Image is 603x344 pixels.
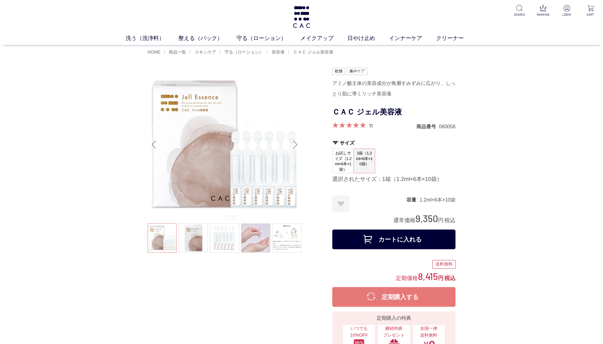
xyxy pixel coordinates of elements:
[332,230,455,249] button: カートに入れる
[436,34,478,42] a: クリーナー
[272,50,285,54] span: 美容液
[193,50,216,54] a: スキンケア
[444,217,455,223] span: 税込
[332,195,349,212] a: お気に入りに登録する
[416,325,442,338] span: 全国一律 送料無料
[300,34,347,42] a: メイクアップ
[439,123,455,130] dd: 060058
[416,123,439,130] dt: 商品番号
[168,50,186,54] a: 商品一覧
[415,213,438,224] span: 9,350
[559,12,574,17] p: LOGIN
[438,275,443,281] span: 円
[225,50,263,54] span: 守る（ローション）
[583,5,598,17] a: CART
[292,6,311,28] img: logo
[347,68,368,75] img: 集中ケア
[432,260,455,269] div: 送料無料
[389,34,436,42] a: インナーケア
[266,49,286,55] li: 〉
[288,49,335,55] li: 〉
[332,176,455,183] div: 選択されたサイズ：1箱（1.2ml×6本×10袋）
[512,12,527,17] p: SEARCH
[332,287,455,307] button: 定期購入する
[293,50,333,54] span: ＣＡＣ ジェル美容液
[195,50,216,54] span: スキンケア
[419,197,455,203] dd: 1.2ml×6本×10袋
[163,49,188,55] li: 〉
[335,314,453,322] div: 定期購入の特典
[332,105,455,119] h1: ＣＡＣ ジェル美容液
[393,217,415,223] span: 通常価格
[270,50,285,54] a: 美容液
[444,275,455,281] span: 税込
[354,149,375,168] span: 1箱（1.2ml×6本×10袋）
[407,197,419,203] dt: 容量
[332,68,345,75] img: 乾燥
[512,5,527,17] a: SEARCH
[148,132,160,157] div: Previous slide
[536,12,551,17] p: RANKING
[418,270,438,282] span: 8,415
[178,34,237,42] a: 整える（パック）
[148,50,160,54] a: HOME
[332,140,455,146] h2: サイズ
[289,132,301,157] div: Next slide
[169,50,186,54] span: 商品一覧
[148,68,301,222] img: ＣＡＣ ジェル美容液 1箱（1.2ml×6本×10袋）
[332,78,455,99] div: アミノ酸主体の美容成分が角層すみずみに広がり、しっとり肌に導くリッチ美容液
[219,49,265,55] li: 〉
[438,217,443,223] span: 円
[126,34,178,42] a: 洗う（洗浄料）
[536,5,551,17] a: RANKING
[237,34,300,42] a: 守る（ローション）
[369,122,373,129] a: 11
[381,325,407,338] span: 継続特典 プレゼント
[346,325,372,338] span: いつでも10%OFF
[583,12,598,17] p: CART
[333,149,354,174] span: お試しサイズ（1.2ml×6本×1袋）
[559,5,574,17] a: LOGIN
[396,274,418,281] span: 定期価格
[223,50,263,54] a: 守る（ローション）
[347,34,389,42] a: 日やけ止め
[189,49,218,55] li: 〉
[292,50,333,54] a: ＣＡＣ ジェル美容液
